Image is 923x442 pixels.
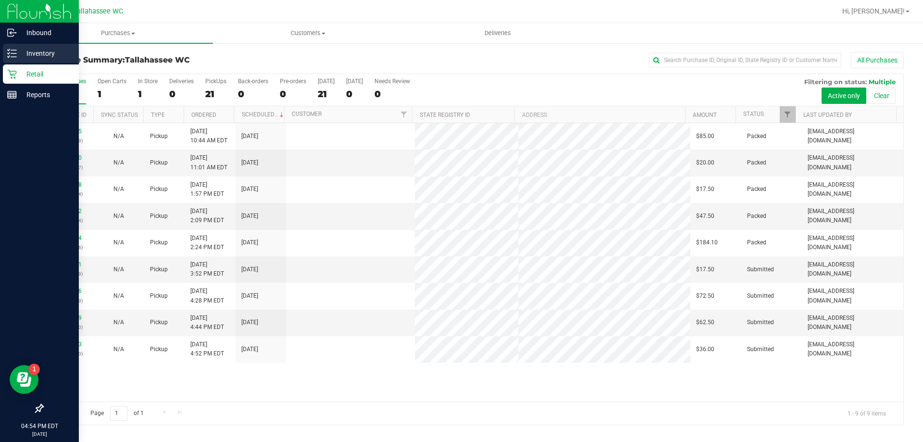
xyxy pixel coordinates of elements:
[10,365,38,394] iframe: Resource center
[205,78,226,85] div: PickUps
[150,318,168,327] span: Pickup
[840,406,894,420] span: 1 - 9 of 9 items
[190,340,224,358] span: [DATE] 4:52 PM EDT
[808,153,898,172] span: [EMAIL_ADDRESS][DOMAIN_NAME]
[743,111,764,117] a: Status
[868,88,896,104] button: Clear
[150,345,168,354] span: Pickup
[803,112,852,118] a: Last Updated By
[747,345,774,354] span: Submitted
[190,127,227,145] span: [DATE] 10:44 AM EDT
[747,291,774,301] span: Submitted
[696,158,714,167] span: $20.00
[747,318,774,327] span: Submitted
[696,318,714,327] span: $62.50
[280,78,306,85] div: Pre-orders
[396,106,412,123] a: Filter
[113,212,124,221] button: N/A
[55,128,82,135] a: 11837685
[869,78,896,86] span: Multiple
[374,78,410,85] div: Needs Review
[150,265,168,274] span: Pickup
[82,406,151,421] span: Page of 1
[808,340,898,358] span: [EMAIL_ADDRESS][DOMAIN_NAME]
[55,235,82,241] a: 11839824
[113,239,124,246] span: Not Applicable
[420,112,470,118] a: State Registry ID
[28,364,40,375] iframe: Resource center unread badge
[151,112,165,118] a: Type
[113,345,124,354] button: N/A
[780,106,796,123] a: Filter
[238,78,268,85] div: Back-orders
[292,111,322,117] a: Customer
[113,132,124,141] button: N/A
[138,78,158,85] div: In Store
[808,180,898,199] span: [EMAIL_ADDRESS][DOMAIN_NAME]
[241,185,258,194] span: [DATE]
[7,28,17,38] inline-svg: Inbound
[241,132,258,141] span: [DATE]
[113,158,124,167] button: N/A
[514,106,685,123] th: Address
[808,234,898,252] span: [EMAIL_ADDRESS][DOMAIN_NAME]
[17,27,75,38] p: Inbound
[696,265,714,274] span: $17.50
[169,88,194,100] div: 0
[747,238,766,247] span: Packed
[822,88,866,104] button: Active only
[4,422,75,430] p: 04:54 PM EDT
[23,23,213,43] a: Purchases
[23,29,213,38] span: Purchases
[241,265,258,274] span: [DATE]
[374,88,410,100] div: 0
[55,154,82,161] a: 11838200
[747,265,774,274] span: Submitted
[55,181,82,188] a: 11839628
[242,111,286,118] a: Scheduled
[138,88,158,100] div: 1
[693,112,717,118] a: Amount
[747,185,766,194] span: Packed
[696,291,714,301] span: $72.50
[113,133,124,139] span: Not Applicable
[113,346,124,353] span: Not Applicable
[113,292,124,299] span: Not Applicable
[113,185,124,194] button: N/A
[213,23,403,43] a: Customers
[808,287,898,305] span: [EMAIL_ADDRESS][DOMAIN_NAME]
[17,89,75,101] p: Reports
[7,69,17,79] inline-svg: Retail
[808,314,898,332] span: [EMAIL_ADDRESS][DOMAIN_NAME]
[649,53,841,67] input: Search Purchase ID, Original ID, State Registry ID or Customer Name...
[7,90,17,100] inline-svg: Reports
[808,207,898,225] span: [EMAIL_ADDRESS][DOMAIN_NAME]
[747,132,766,141] span: Packed
[842,7,905,15] span: Hi, [PERSON_NAME]!
[150,185,168,194] span: Pickup
[190,153,227,172] span: [DATE] 11:01 AM EDT
[241,318,258,327] span: [DATE]
[113,266,124,273] span: Not Applicable
[150,158,168,167] span: Pickup
[150,132,168,141] span: Pickup
[241,238,258,247] span: [DATE]
[318,88,335,100] div: 21
[113,238,124,247] button: N/A
[190,207,224,225] span: [DATE] 2:09 PM EDT
[55,208,82,215] a: 11839732
[403,23,593,43] a: Deliveries
[73,7,123,15] span: Tallahassee WC
[150,212,168,221] span: Pickup
[205,88,226,100] div: 21
[7,49,17,58] inline-svg: Inventory
[851,52,904,68] button: All Purchases
[696,212,714,221] span: $47.50
[808,260,898,278] span: [EMAIL_ADDRESS][DOMAIN_NAME]
[318,78,335,85] div: [DATE]
[696,345,714,354] span: $36.00
[113,265,124,274] button: N/A
[17,68,75,80] p: Retail
[190,180,224,199] span: [DATE] 1:57 PM EDT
